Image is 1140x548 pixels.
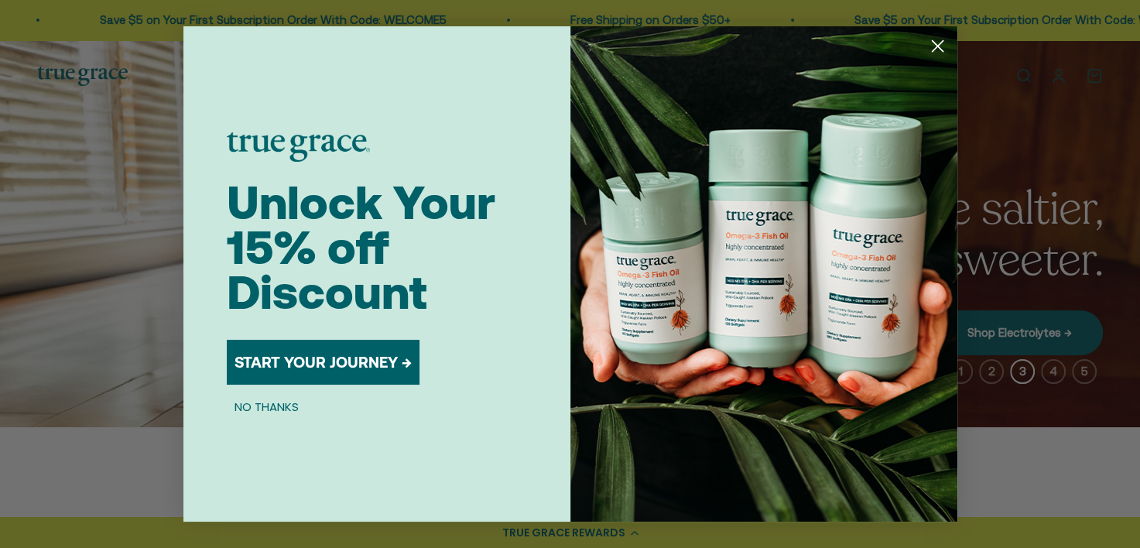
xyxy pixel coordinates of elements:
[924,33,951,60] button: Close dialog
[227,132,370,162] img: logo placeholder
[227,340,419,385] button: START YOUR JOURNEY →
[227,176,495,319] span: Unlock Your 15% off Discount
[227,397,306,416] button: NO THANKS
[570,26,957,522] img: 098727d5-50f8-4f9b-9554-844bb8da1403.jpeg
